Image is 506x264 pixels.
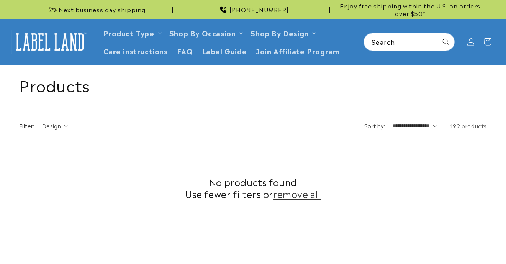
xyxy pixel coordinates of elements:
a: Label Guide [198,42,252,60]
a: Care instructions [99,42,172,60]
h1: Products [19,75,487,95]
span: Join Affiliate Program [256,46,339,55]
h2: No products found Use fewer filters or [19,176,487,200]
img: Label Land [11,30,88,54]
label: Sort by: [364,122,385,130]
span: Next business day shipping [59,6,146,13]
summary: Shop By Design [246,24,319,42]
span: Care instructions [103,46,168,55]
a: Label Land [9,27,91,57]
span: FAQ [177,46,193,55]
h2: Filter: [19,122,34,130]
a: remove all [273,188,321,200]
a: Shop By Design [251,28,308,38]
a: FAQ [172,42,198,60]
a: Product Type [103,28,154,38]
span: Enjoy free shipping within the U.S. on orders over $50* [333,2,487,17]
button: Search [437,33,454,50]
span: [PHONE_NUMBER] [229,6,289,13]
summary: Product Type [99,24,165,42]
summary: Design (0 selected) [42,122,68,130]
span: Design [42,122,61,130]
summary: Shop By Occasion [165,24,246,42]
a: Join Affiliate Program [251,42,344,60]
span: Shop By Occasion [169,28,236,37]
span: Label Guide [202,46,247,55]
span: 192 products [450,122,487,130]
